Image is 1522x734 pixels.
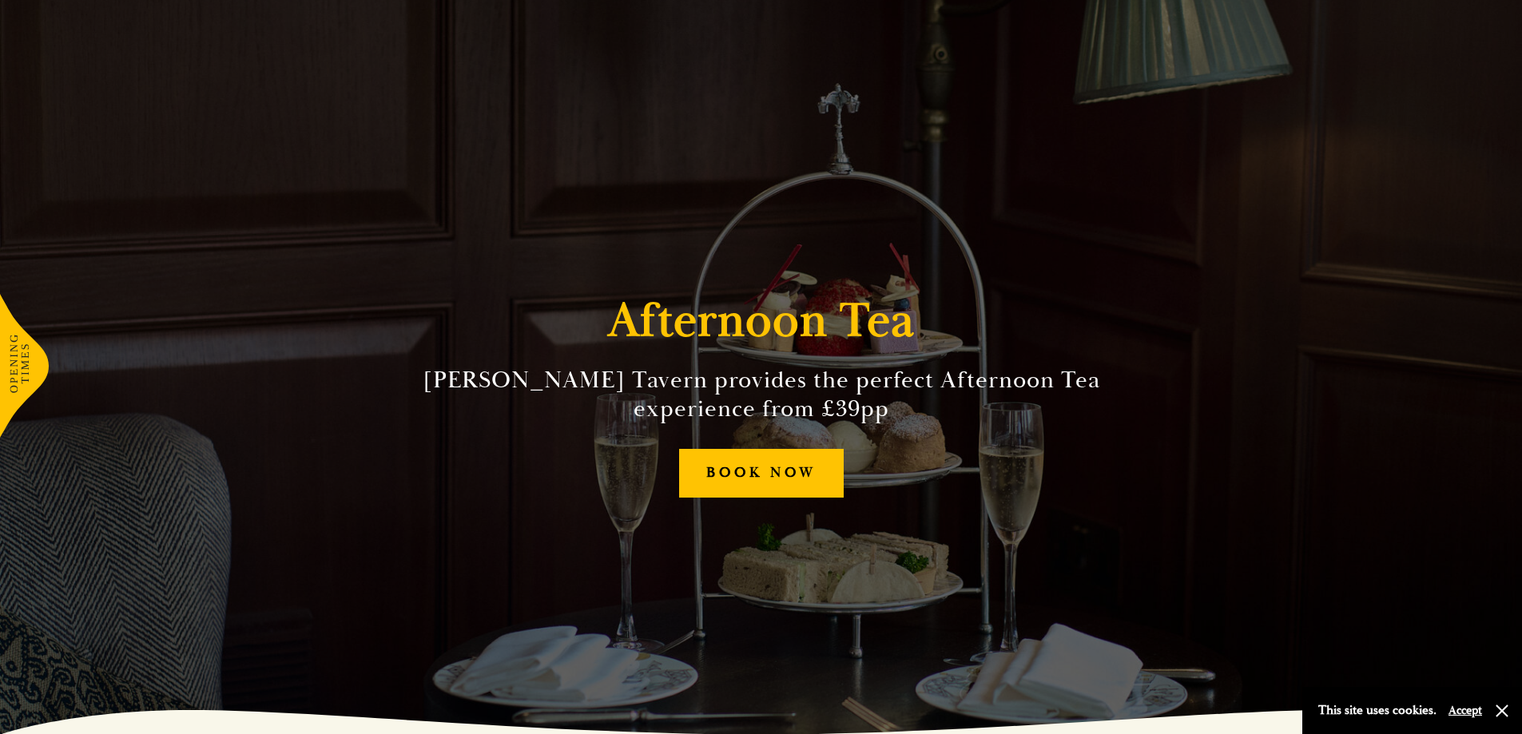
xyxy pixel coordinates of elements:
[1448,703,1482,718] button: Accept
[1494,703,1510,719] button: Close and accept
[1318,699,1437,722] p: This site uses cookies.
[608,292,915,350] h1: Afternoon Tea
[679,449,844,498] a: BOOK NOW
[397,366,1126,423] h2: [PERSON_NAME] Tavern provides the perfect Afternoon Tea experience from £39pp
